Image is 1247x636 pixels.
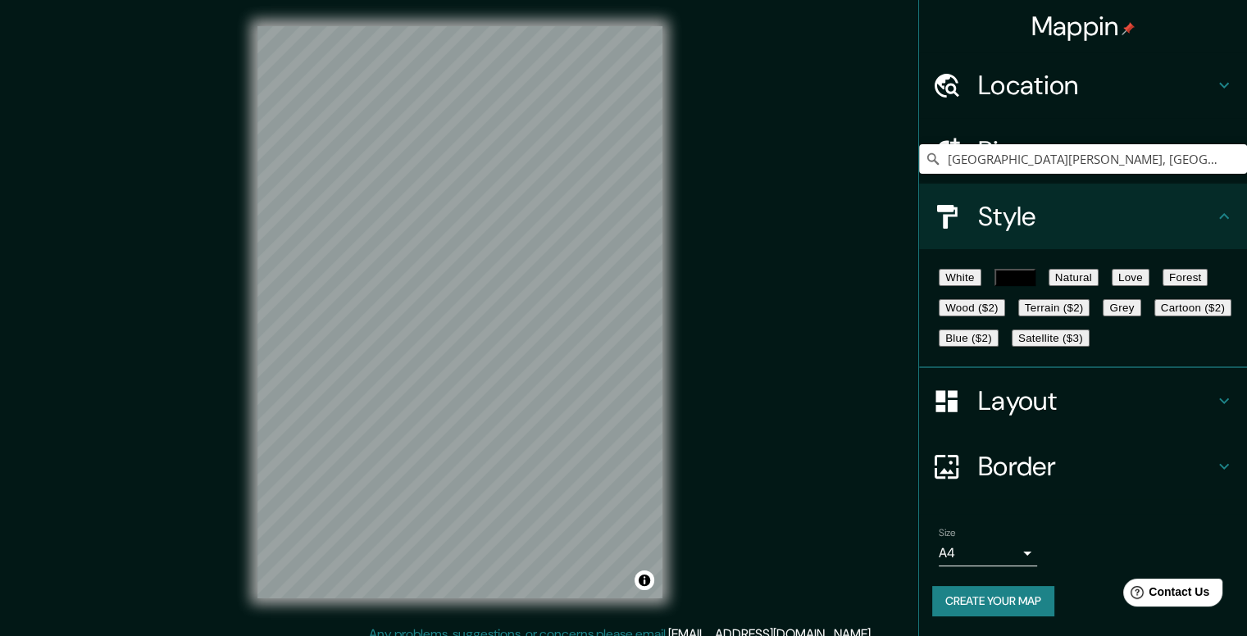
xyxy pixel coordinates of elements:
div: Style [919,184,1247,249]
h4: Location [978,69,1214,102]
button: Satellite ($3) [1012,329,1090,347]
button: Black [994,269,1035,286]
input: Pick your city or area [919,144,1247,174]
h4: Mappin [1031,10,1135,43]
button: Create your map [932,586,1054,616]
iframe: Help widget launcher [1101,572,1229,618]
button: Grey [1103,299,1140,316]
div: Pins [919,118,1247,184]
button: Blue ($2) [939,329,999,347]
label: Size [939,526,956,540]
div: Layout [919,368,1247,434]
button: White [939,269,981,286]
button: Toggle attribution [635,570,654,590]
div: A4 [939,540,1037,566]
div: Border [919,434,1247,499]
button: Wood ($2) [939,299,1005,316]
h4: Layout [978,384,1214,417]
h4: Pins [978,134,1214,167]
button: Terrain ($2) [1018,299,1090,316]
h4: Border [978,450,1214,483]
button: Natural [1049,269,1099,286]
canvas: Map [257,26,662,598]
button: Forest [1163,269,1208,286]
h4: Style [978,200,1214,233]
button: Love [1112,269,1149,286]
div: Location [919,52,1247,118]
img: pin-icon.png [1122,22,1135,35]
button: Cartoon ($2) [1154,299,1231,316]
